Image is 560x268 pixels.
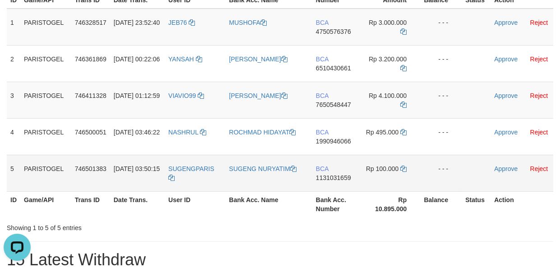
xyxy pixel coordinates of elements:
[530,165,548,172] a: Reject
[4,4,31,31] button: Open LiveChat chat widget
[75,55,106,63] span: 746361869
[530,129,548,136] a: Reject
[75,92,106,99] span: 746411328
[168,129,198,136] span: NASHRUL
[530,19,548,26] a: Reject
[462,191,491,217] th: Status
[20,82,71,118] td: PARISTOGEL
[530,92,548,99] a: Reject
[114,55,160,63] span: [DATE] 00:22:06
[114,92,160,99] span: [DATE] 01:12:59
[7,9,20,46] td: 1
[312,191,362,217] th: Bank Acc. Number
[75,129,106,136] span: 746500051
[420,118,462,155] td: - - -
[75,19,106,26] span: 746328517
[71,191,110,217] th: Trans ID
[316,65,351,72] span: Copy 6510430661 to clipboard
[168,165,214,181] a: SUGENGPARIS
[168,92,204,99] a: VIAVIO99
[229,55,287,63] a: [PERSON_NAME]
[316,129,329,136] span: BCA
[110,191,165,217] th: Date Trans.
[229,92,287,99] a: [PERSON_NAME]
[316,101,351,108] span: Copy 7650548447 to clipboard
[7,82,20,118] td: 3
[400,165,407,172] a: Copy 100000 to clipboard
[400,65,407,72] a: Copy 3200000 to clipboard
[7,118,20,155] td: 4
[168,129,206,136] a: NASHRUL
[7,45,20,82] td: 2
[229,129,296,136] a: ROCHMAD HIDAYAT
[7,220,227,232] div: Showing 1 to 5 of 5 entries
[165,191,225,217] th: User ID
[229,19,267,26] a: MUSHOFA
[362,191,421,217] th: Rp 10.895.000
[20,118,71,155] td: PARISTOGEL
[7,191,20,217] th: ID
[316,92,329,99] span: BCA
[366,165,398,172] span: Rp 100.000
[168,19,195,26] a: JEB76
[316,55,329,63] span: BCA
[369,92,407,99] span: Rp 4.100.000
[420,9,462,46] td: - - -
[316,165,329,172] span: BCA
[420,45,462,82] td: - - -
[400,101,407,108] a: Copy 4100000 to clipboard
[316,174,351,181] span: Copy 1131031659 to clipboard
[20,191,71,217] th: Game/API
[420,82,462,118] td: - - -
[316,28,351,35] span: Copy 4750576376 to clipboard
[494,92,518,99] a: Approve
[400,129,407,136] a: Copy 495000 to clipboard
[369,55,407,63] span: Rp 3.200.000
[226,191,312,217] th: Bank Acc. Name
[114,19,160,26] span: [DATE] 23:52:40
[168,165,214,172] span: SUGENGPARIS
[20,155,71,191] td: PARISTOGEL
[20,45,71,82] td: PARISTOGEL
[530,55,548,63] a: Reject
[168,19,187,26] span: JEB76
[168,55,194,63] span: YANSAH
[7,155,20,191] td: 5
[369,19,407,26] span: Rp 3.000.000
[366,129,398,136] span: Rp 495.000
[494,165,518,172] a: Approve
[168,55,202,63] a: YANSAH
[420,191,462,217] th: Balance
[494,19,518,26] a: Approve
[229,165,296,172] a: SUGENG NURYATIM
[420,155,462,191] td: - - -
[75,165,106,172] span: 746501383
[494,129,518,136] a: Approve
[114,129,160,136] span: [DATE] 03:46:22
[168,92,196,99] span: VIAVIO99
[20,9,71,46] td: PARISTOGEL
[400,28,407,35] a: Copy 3000000 to clipboard
[114,165,160,172] span: [DATE] 03:50:15
[316,138,351,145] span: Copy 1990946066 to clipboard
[491,191,553,217] th: Action
[316,19,329,26] span: BCA
[494,55,518,63] a: Approve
